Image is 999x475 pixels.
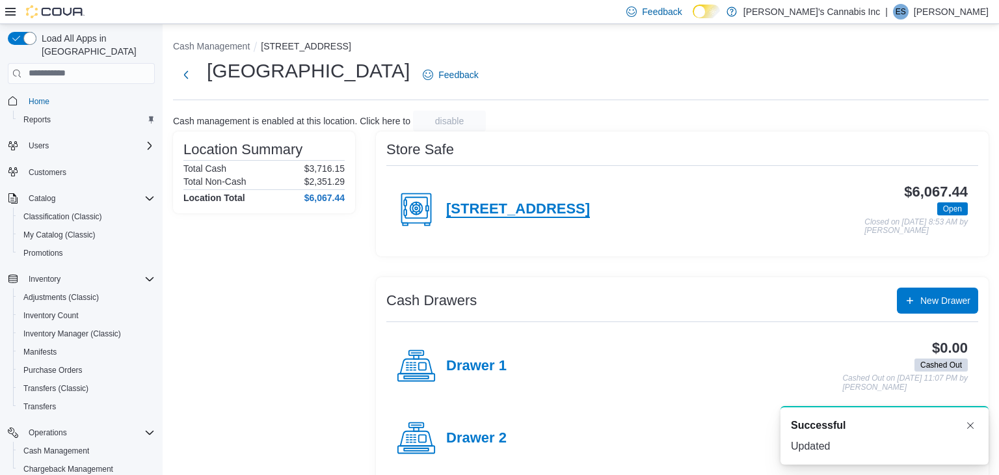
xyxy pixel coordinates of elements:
span: Classification (Classic) [23,211,102,222]
div: Erica Smith [893,4,909,20]
a: Home [23,94,55,109]
h3: Location Summary [183,142,302,157]
span: Chargeback Management [23,464,113,474]
a: Transfers [18,399,61,414]
h4: Location Total [183,193,245,203]
h4: Drawer 2 [446,430,507,447]
h3: Store Safe [386,142,454,157]
button: Inventory [23,271,66,287]
p: Closed on [DATE] 8:53 AM by [PERSON_NAME] [864,218,968,236]
span: Classification (Classic) [18,209,155,224]
button: My Catalog (Classic) [13,226,160,244]
a: Customers [23,165,72,180]
p: Cash management is enabled at this location. Click here to [173,116,410,126]
span: Operations [29,428,67,438]
span: New Drawer [920,294,970,307]
span: Manifests [18,344,155,360]
p: $2,351.29 [304,176,345,187]
span: Inventory Manager (Classic) [18,326,155,342]
h1: [GEOGRAPHIC_DATA] [207,58,410,84]
button: Promotions [13,244,160,262]
button: Dismiss toast [963,418,978,433]
h3: $0.00 [932,340,968,356]
a: Reports [18,112,56,128]
button: Manifests [13,343,160,361]
p: $3,716.15 [304,163,345,174]
span: Open [937,202,968,215]
button: Purchase Orders [13,361,160,379]
span: ES [896,4,906,20]
button: [STREET_ADDRESS] [261,41,351,51]
span: Inventory [29,274,60,284]
span: Inventory Manager (Classic) [23,329,121,339]
img: Cova [26,5,85,18]
span: My Catalog (Classic) [18,227,155,243]
a: Manifests [18,344,62,360]
button: Inventory Manager (Classic) [13,325,160,343]
span: Catalog [23,191,155,206]
span: Home [29,96,49,107]
a: Adjustments (Classic) [18,290,104,305]
span: Catalog [29,193,55,204]
button: Classification (Classic) [13,208,160,226]
a: Feedback [418,62,483,88]
button: Inventory [3,270,160,288]
button: Catalog [23,191,60,206]
input: Dark Mode [693,5,720,18]
div: Notification [791,418,978,433]
button: Catalog [3,189,160,208]
span: Home [23,93,155,109]
button: Transfers (Classic) [13,379,160,398]
button: Cash Management [173,41,250,51]
span: My Catalog (Classic) [23,230,96,240]
div: Updated [791,439,978,454]
span: Cash Management [18,443,155,459]
p: | [885,4,888,20]
button: Inventory Count [13,306,160,325]
span: Purchase Orders [23,365,83,375]
a: Cash Management [18,443,94,459]
span: Feedback [642,5,682,18]
span: Promotions [23,248,63,258]
p: Cashed Out on [DATE] 11:07 PM by [PERSON_NAME] [842,374,968,392]
button: Next [173,62,199,88]
span: Adjustments (Classic) [18,290,155,305]
span: Cashed Out [920,359,962,371]
h4: Drawer 1 [446,358,507,375]
span: Transfers (Classic) [18,381,155,396]
span: Cash Management [23,446,89,456]
button: disable [413,111,486,131]
span: Adjustments (Classic) [23,292,99,303]
button: New Drawer [897,288,978,314]
span: Manifests [23,347,57,357]
span: Reports [18,112,155,128]
span: Customers [23,164,155,180]
span: Cashed Out [914,359,968,372]
a: Promotions [18,245,68,261]
button: Operations [23,425,72,441]
span: Users [29,141,49,151]
span: Successful [791,418,846,433]
span: Inventory Count [23,310,79,321]
button: Reports [13,111,160,129]
span: Inventory Count [18,308,155,323]
button: Operations [3,424,160,442]
span: Load All Apps in [GEOGRAPHIC_DATA] [36,32,155,58]
a: Inventory Count [18,308,84,323]
a: Inventory Manager (Classic) [18,326,126,342]
a: Purchase Orders [18,362,88,378]
span: Transfers [23,401,56,412]
a: Transfers (Classic) [18,381,94,396]
button: Users [23,138,54,154]
h6: Total Non-Cash [183,176,246,187]
nav: An example of EuiBreadcrumbs [173,40,989,55]
button: Adjustments (Classic) [13,288,160,306]
span: Transfers [18,399,155,414]
h3: Cash Drawers [386,293,477,308]
button: Transfers [13,398,160,416]
span: Customers [29,167,66,178]
span: Feedback [438,68,478,81]
a: Classification (Classic) [18,209,107,224]
p: [PERSON_NAME]'s Cannabis Inc [743,4,880,20]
